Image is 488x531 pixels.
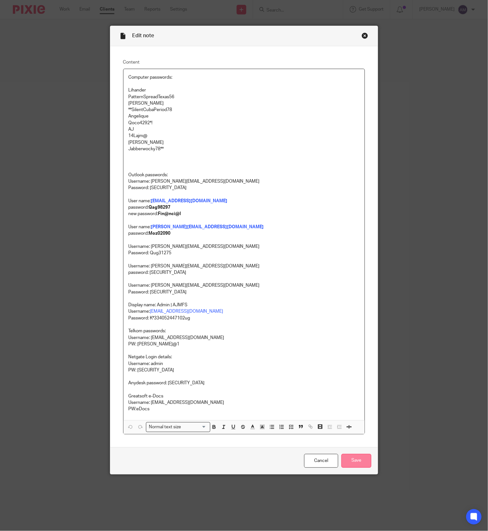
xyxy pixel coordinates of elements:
p: Username: [PERSON_NAME][EMAIL_ADDRESS][DOMAIN_NAME] [129,263,360,269]
span: Edit note [132,33,154,38]
p: User name: [129,198,360,204]
p: Jabberwocky78** [129,146,360,152]
p: Computer passwords: [129,74,360,81]
p: Telkom passwords: [129,328,360,334]
p: PW: [SECURITY_DATA] [129,367,360,373]
p: Password: K*334052447102ug [129,315,360,321]
p: new password: [129,211,360,217]
p: Greatsoft e-Docs [129,393,360,399]
p: PW:eDocs [129,406,360,412]
p: [PERSON_NAME] **SilentCubaPeriod78 [129,100,360,113]
p: Password: [SECURITY_DATA] [129,185,360,191]
p: Anydesk password: [SECURITY_DATA] [129,380,360,386]
p: PatternSpreadTexas56 [129,94,360,100]
p: Display name: Admin | AJMFS [129,302,360,308]
p: password: [129,204,360,211]
div: Search for option [146,422,210,432]
p: Username: [PERSON_NAME][EMAIL_ADDRESS][DOMAIN_NAME] [129,282,360,289]
input: Save [341,454,371,468]
p: PW: [PERSON_NAME]@1 [129,341,360,347]
p: Username: admin [129,361,360,367]
p: Password: [SECURITY_DATA] [129,289,360,295]
div: Close this dialog window [362,32,368,39]
p: 14Lajm@ [129,133,360,139]
p: Username: [EMAIL_ADDRESS][DOMAIN_NAME] [129,399,360,406]
p: Angelique [129,113,360,119]
p: Username: [PERSON_NAME][EMAIL_ADDRESS][DOMAIN_NAME] Password: Qug31275 [129,243,360,257]
a: [EMAIL_ADDRESS][DOMAIN_NAME] [151,199,228,203]
strong: Qag98297 [149,205,171,210]
a: Cancel [304,454,338,468]
strong: Moz02090 [149,231,171,236]
a: [EMAIL_ADDRESS][DOMAIN_NAME] [150,309,223,314]
p: Username: [EMAIL_ADDRESS][DOMAIN_NAME] [129,335,360,341]
p: Netgate Login details: [129,354,360,360]
p: Qoco4292*! AJ [129,120,360,133]
span: Normal text size [148,424,183,431]
p: User name: password: [129,224,360,237]
p: Username: [129,308,360,315]
input: Search for option [183,424,206,431]
p: Username: [PERSON_NAME][EMAIL_ADDRESS][DOMAIN_NAME] [129,178,360,185]
p: Outlook passwords: [129,172,360,178]
strong: Fin@nci@l [158,212,181,216]
p: [PERSON_NAME] [129,139,360,146]
p: Lihander [129,87,360,93]
label: Content [123,59,365,65]
p: password: [SECURITY_DATA] [129,269,360,276]
a: [PERSON_NAME][EMAIL_ADDRESS][DOMAIN_NAME] [151,225,264,229]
